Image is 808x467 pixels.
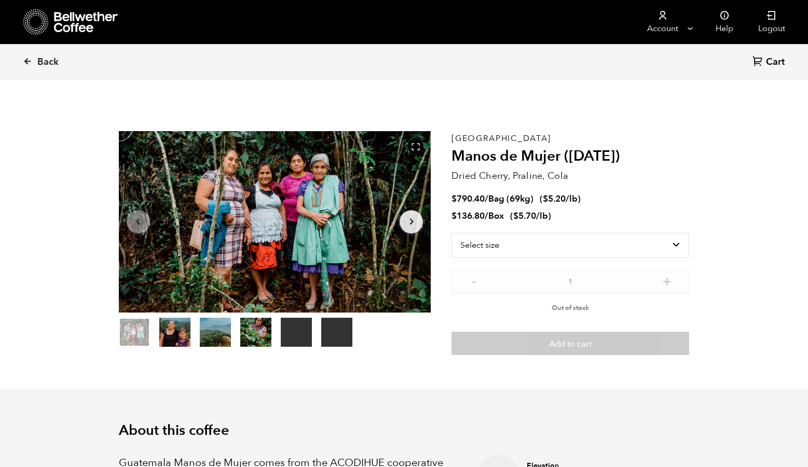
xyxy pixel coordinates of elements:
button: Add to cart [451,332,689,356]
span: ( ) [510,210,551,222]
button: + [661,275,674,286]
span: Bag (69kg) [488,193,533,205]
h2: Manos de Mujer ([DATE]) [451,148,689,165]
bdi: 790.40 [451,193,485,205]
span: Out of stock [552,303,589,313]
span: $ [451,210,457,222]
a: Cart [752,55,787,69]
span: $ [451,193,457,205]
h2: About this coffee [119,422,690,439]
span: ( ) [540,193,581,205]
span: Box [488,210,504,222]
video: Your browser does not support the video tag. [321,318,352,347]
span: / [485,193,488,205]
p: Dried Cherry, Praline, Cola [451,169,689,183]
video: Your browser does not support the video tag. [281,318,312,347]
span: Cart [766,56,785,68]
bdi: 5.20 [543,193,566,205]
bdi: 136.80 [451,210,485,222]
bdi: 5.70 [513,210,536,222]
span: /lb [536,210,548,222]
span: Back [37,56,59,68]
span: /lb [566,193,578,205]
span: $ [513,210,518,222]
span: $ [543,193,548,205]
span: / [485,210,488,222]
button: - [467,275,480,286]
